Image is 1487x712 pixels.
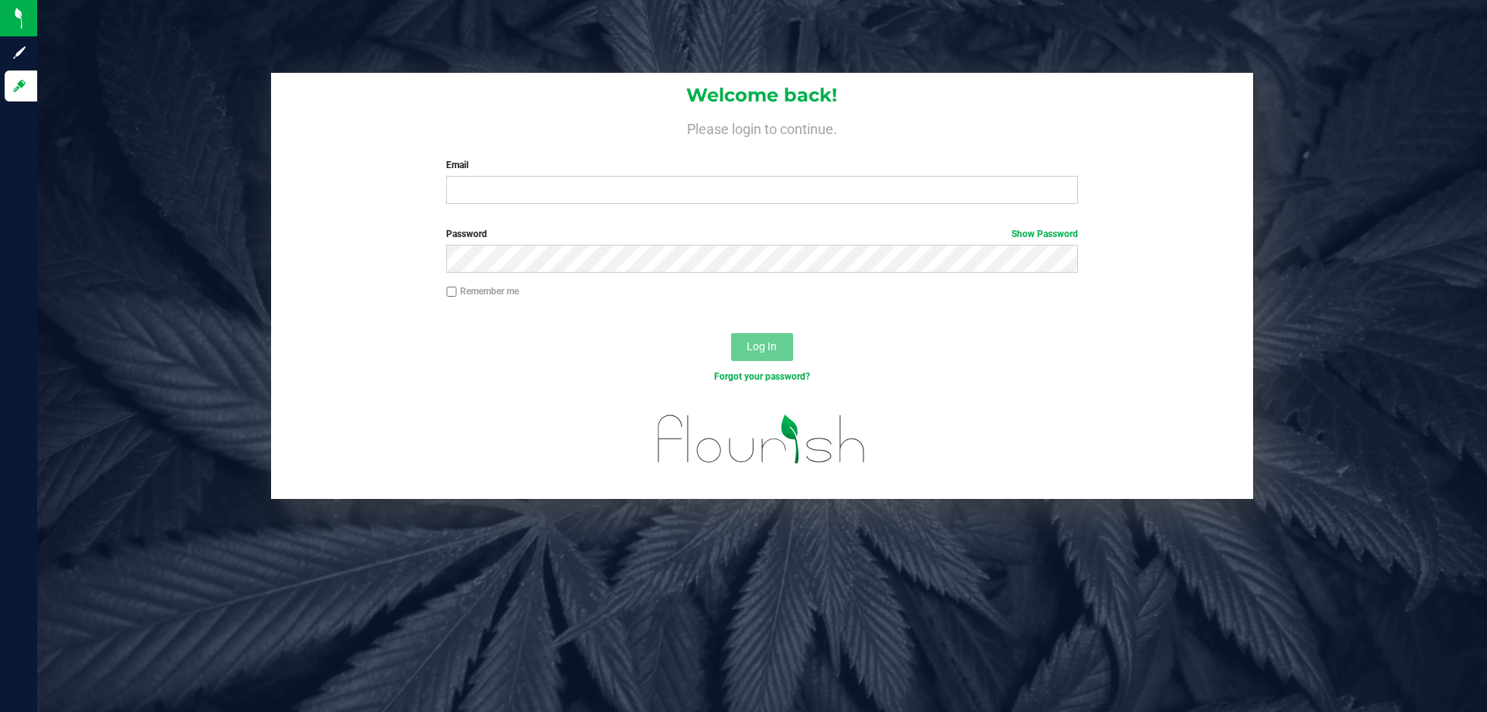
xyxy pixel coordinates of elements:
[271,85,1253,105] h1: Welcome back!
[12,78,27,94] inline-svg: Log in
[446,229,487,239] span: Password
[446,158,1077,172] label: Email
[731,333,793,361] button: Log In
[747,340,777,353] span: Log In
[446,287,457,298] input: Remember me
[12,45,27,60] inline-svg: Sign up
[271,118,1253,136] h4: Please login to continue.
[714,371,810,382] a: Forgot your password?
[446,284,519,298] label: Remember me
[639,400,884,479] img: flourish_logo.svg
[1011,229,1078,239] a: Show Password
